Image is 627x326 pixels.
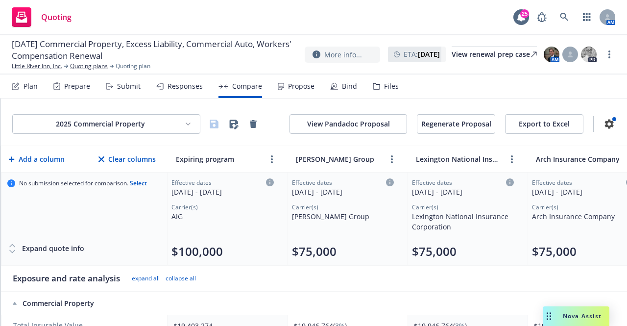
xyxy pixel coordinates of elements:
[168,82,203,90] div: Responses
[581,47,597,62] img: photo
[171,187,274,197] div: [DATE] - [DATE]
[543,306,555,326] div: Drag to move
[41,13,72,21] span: Quoting
[166,275,196,282] button: collapse all
[412,244,514,259] div: Total premium (click to edit billing info)
[413,152,502,166] input: Lexington National Insurance Corporation
[292,178,394,197] div: Click to edit column carrier quote details
[412,187,514,197] div: [DATE] - [DATE]
[171,211,274,222] div: AIG
[288,82,314,90] div: Propose
[19,179,147,187] span: No submission selected for comparison.
[292,244,394,259] div: Total premium (click to edit billing info)
[12,114,200,134] button: 2025 Commercial Property
[292,244,337,259] button: $75,000
[412,178,514,187] div: Effective dates
[292,211,394,222] div: [PERSON_NAME] Group
[412,244,457,259] button: $75,000
[417,114,495,134] button: Regenerate Proposal
[171,244,223,259] button: $100,000
[386,153,398,165] a: more
[505,114,583,134] button: Export to Excel
[506,153,518,165] a: more
[8,3,75,31] a: Quoting
[404,49,440,59] span: ETA :
[544,47,559,62] img: photo
[543,306,609,326] button: Nova Assist
[132,275,160,282] button: expand all
[116,62,150,71] span: Quoting plan
[412,178,514,197] div: Click to edit column carrier quote details
[171,178,274,187] div: Effective dates
[24,82,38,90] div: Plan
[603,49,615,60] a: more
[12,38,297,62] span: [DATE] Commercial Property, Excess Liability, Commercial Auto, Workers' Compensation Renewal
[384,82,399,90] div: Files
[117,82,141,90] div: Submit
[232,82,262,90] div: Compare
[12,62,62,71] a: Little River Inn, Inc.
[563,312,602,320] span: Nova Assist
[577,7,597,27] a: Switch app
[13,299,158,308] div: Commercial Property
[171,203,274,211] div: Carrier(s)
[555,7,574,27] a: Search
[533,152,622,166] input: Arch Insurance Company
[64,82,90,90] div: Prepare
[292,178,394,187] div: Effective dates
[293,152,382,166] input: Beazley Group
[292,203,394,211] div: Carrier(s)
[21,119,180,129] div: 2025 Commercial Property
[532,7,552,27] a: Report a Bug
[324,50,362,60] span: More info...
[70,62,108,71] a: Quoting plans
[520,9,529,18] div: 25
[266,153,278,165] a: more
[418,50,440,59] strong: [DATE]
[412,211,514,232] div: Lexington National Insurance Corporation
[412,203,514,211] div: Carrier(s)
[96,150,158,169] button: Clear columns
[342,82,357,90] div: Bind
[292,187,394,197] div: [DATE] - [DATE]
[171,244,274,259] div: Total premium (click to edit billing info)
[305,47,380,63] button: More info...
[7,239,84,258] button: Expand quote info
[289,114,407,134] button: View Pandadoc Proposal
[173,152,262,166] input: Expiring program
[13,273,120,284] div: Exposure and rate analysis
[532,244,577,259] button: $75,000
[7,150,67,169] button: Add a column
[452,47,537,62] a: View renewal prep case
